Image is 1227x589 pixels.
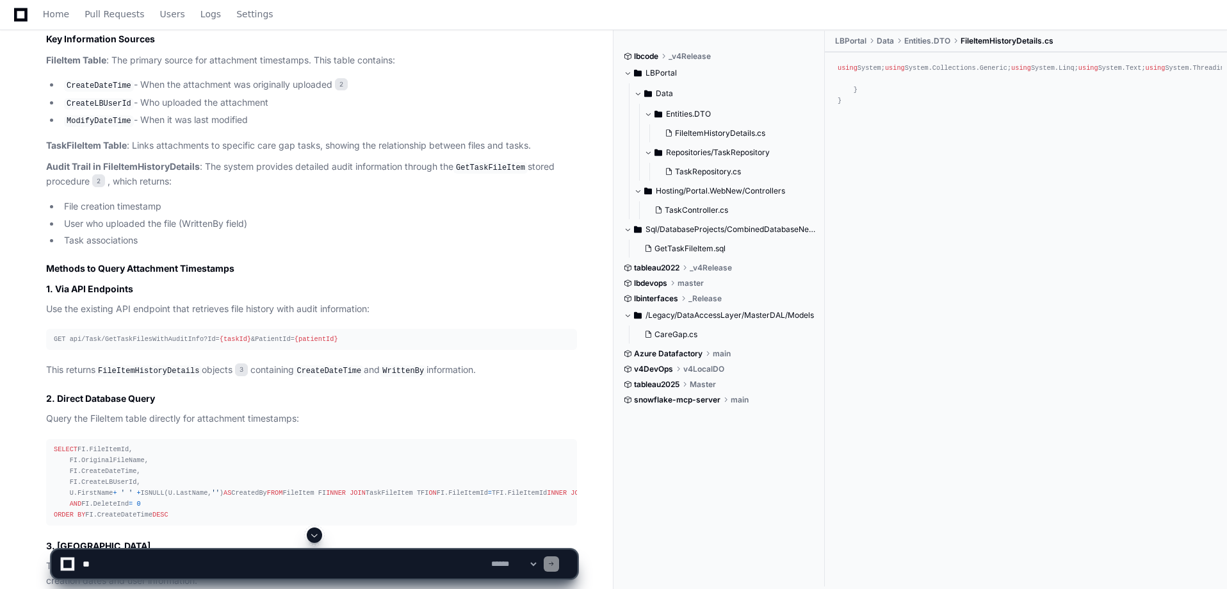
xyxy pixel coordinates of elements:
span: _v4Release [690,263,732,273]
p: Use the existing API endpoint that retrieves file history with audit information: [46,302,577,317]
svg: Directory [644,86,652,101]
code: GetTaskFileItem [453,162,528,174]
span: '' [211,489,219,497]
strong: FileItem Table [46,54,106,65]
h2: Key Information Sources [46,33,577,46]
button: Sql/DatabaseProjects/CombinedDatabaseNew/transactional/dbo/Stored Procedures [624,219,815,240]
span: v4DevOps [634,364,673,374]
span: Home [43,10,69,18]
code: CreateDateTime [64,80,134,92]
span: using [838,64,857,72]
span: INNER [547,489,567,497]
button: LBPortal [624,63,815,83]
p: This returns objects containing and information. [46,363,577,378]
span: ORDER [54,511,74,518]
button: GetTaskFileItem.sql [639,240,808,258]
span: TaskRepository.cs [675,167,741,177]
span: lbdevops [634,278,667,288]
span: TaskController.cs [665,205,728,215]
span: {patientId} [295,335,338,343]
span: Master [690,379,716,390]
code: CreateLBUserId [64,98,134,110]
span: Entities.DTO [904,36,950,46]
span: FROM [267,489,283,497]
span: tableau2025 [634,379,679,390]
span: LBPortal [646,68,677,78]
svg: Directory [654,106,662,122]
svg: Directory [634,222,642,237]
span: 2 [335,78,348,91]
button: TaskController.cs [649,201,808,219]
span: Users [160,10,185,18]
span: AND [70,500,81,508]
p: : The primary source for attachment timestamps. This table contains: [46,53,577,68]
span: using [1146,64,1166,72]
span: ' ' [121,489,133,497]
h3: 1. Via API Endpoints [46,283,577,295]
span: master [678,278,704,288]
code: ModifyDateTime [64,115,134,127]
li: - When it was last modified [60,113,577,128]
span: AS [223,489,231,497]
span: 2 [92,174,105,187]
span: Repositories/TaskRepository [666,147,770,158]
span: FileItemHistoryDetails.cs [961,36,1053,46]
span: LBPortal [835,36,866,46]
li: - Who uploaded the attachment [60,95,577,111]
li: - When the attachment was originally uploaded [60,78,577,93]
span: {taskId} [220,335,251,343]
span: using [1078,64,1098,72]
span: 3 [235,363,248,376]
h3: 2. Direct Database Query [46,392,577,405]
span: + [136,489,140,497]
span: _Release [688,294,722,304]
svg: Directory [634,65,642,81]
button: /Legacy/DataAccessLayer/MasterDAL/Models [624,305,815,326]
strong: TaskFileItem Table [46,140,127,151]
span: main [713,349,731,359]
span: Data [656,88,673,99]
span: Entities.DTO [666,109,711,119]
p: Query the FileItem table directly for attachment timestamps: [46,411,577,426]
span: Data [877,36,894,46]
div: FI.FileItemId, FI.OriginalFileName, FI.CreateDateTime, FI.CreateLBUserId, U.FirstName ISNULL(U.La... [54,444,569,521]
code: WrittenBy [380,365,427,377]
span: v4LocalDO [683,364,724,374]
span: tableau2022 [634,263,679,273]
span: Settings [236,10,273,18]
span: ON [428,489,436,497]
button: Repositories/TaskRepository [644,142,815,163]
span: + [113,489,117,497]
span: = [488,489,492,497]
svg: Directory [654,145,662,160]
button: Entities.DTO [644,104,815,124]
code: FileItemHistoryDetails [95,365,202,377]
h2: Methods to Query Attachment Timestamps [46,262,577,275]
button: CareGap.cs [639,326,808,344]
svg: Directory [644,183,652,199]
span: BY [77,511,85,518]
span: Pull Requests [85,10,144,18]
span: /Legacy/DataAccessLayer/MasterDAL/Models [646,310,814,320]
code: CreateDateTime [294,365,364,377]
span: using [885,64,905,72]
span: &PatientId= [251,335,295,343]
strong: Audit Trail in FileItemHistoryDetails [46,161,200,172]
span: lbinterfaces [634,294,678,304]
span: snowflake-mcp-server [634,395,720,405]
span: GetTaskFileItem.sql [654,244,726,254]
p: : The system provides detailed audit information through the stored procedure , which returns: [46,160,577,189]
span: CareGap.cs [654,329,697,340]
svg: Directory [634,308,642,323]
span: lbcode [634,51,658,62]
button: FileItemHistoryDetails.cs [660,124,808,142]
button: TaskRepository.cs [660,163,808,181]
div: System; System.Collections.Generic; System.Linq; System.Text; System.Threading.Tasks; { { ItemId ... [838,63,1214,107]
span: Azure Datafactory [634,349,703,359]
span: Sql/DatabaseProjects/CombinedDatabaseNew/transactional/dbo/Stored Procedures [646,224,815,235]
button: Data [634,83,815,104]
span: JOIN [350,489,366,497]
span: = [129,500,133,508]
span: JOIN [571,489,587,497]
span: FileItemHistoryDetails.cs [675,128,765,138]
